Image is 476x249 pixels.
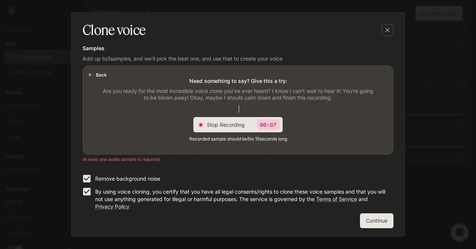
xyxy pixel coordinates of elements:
span: Stop Recording [207,121,251,129]
span: Recorded sample should be 5 to 15 seconds long [189,135,287,143]
a: Privacy Policy [95,203,129,210]
p: By using voice cloning, you certify that you have all legal consents/rights to clone these voice ... [95,188,387,210]
button: Back [86,69,110,81]
p: Are you ready for the most incredible voice clone you've ever heard? I know I can't wait to hear ... [101,88,375,101]
a: Terms of Service [316,196,357,202]
p: Need something to say? Give this a try: [189,77,287,85]
p: At least one audio sample is required [83,156,393,163]
h6: Samples [83,45,393,52]
div: Stop Recording00:07 [193,117,283,132]
p: Remove background noise [95,175,160,182]
p: Add up to 3 samples, and we'll pick the best one, and use that to create your voice [83,55,393,62]
button: Continue [360,213,393,228]
h5: Clone voice [83,21,145,39]
p: 00:07 [257,119,280,130]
